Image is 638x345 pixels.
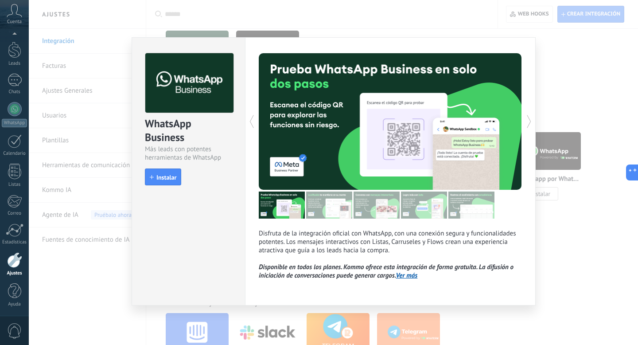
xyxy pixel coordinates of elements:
[2,271,27,276] div: Ajustes
[354,192,400,219] img: tour_image_1009fe39f4f058b759f0df5a2b7f6f06.png
[259,229,522,280] p: Disfruta de la integración oficial con WhatsApp, con una conexión segura y funcionalidades potent...
[2,182,27,188] div: Listas
[259,192,305,219] img: tour_image_7a4924cebc22ed9e3259523e50fe4fd6.png
[2,151,27,157] div: Calendario
[145,145,232,162] div: Más leads con potentes herramientas de WhatsApp
[448,192,494,219] img: tour_image_cc377002d0016b7ebaeb4dbe65cb2175.png
[401,192,447,219] img: tour_image_62c9952fc9cf984da8d1d2aa2c453724.png
[2,119,27,127] div: WhatsApp
[2,211,27,216] div: Correo
[2,302,27,307] div: Ayuda
[259,263,514,280] i: Disponible en todos los planes. Kommo ofrece esta integración de forma gratuita. La difusión o in...
[2,89,27,95] div: Chats
[145,117,232,145] div: WhatsApp Business
[7,19,22,25] span: Cuenta
[156,174,176,180] span: Instalar
[2,239,27,245] div: Estadísticas
[306,192,352,219] img: tour_image_cc27419dad425b0ae96c2716632553fa.png
[145,53,233,113] img: logo_main.png
[396,271,418,280] a: Ver más
[2,61,27,67] div: Leads
[145,169,181,185] button: Instalar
